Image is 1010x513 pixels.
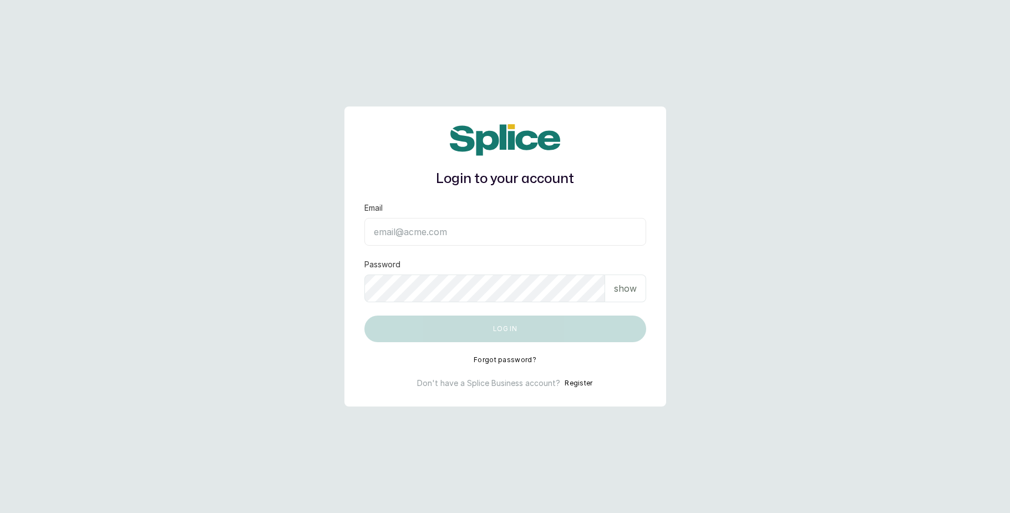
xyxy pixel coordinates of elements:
[417,378,560,389] p: Don't have a Splice Business account?
[364,202,383,214] label: Email
[614,282,637,295] p: show
[474,355,536,364] button: Forgot password?
[364,316,646,342] button: Log in
[364,169,646,189] h1: Login to your account
[364,218,646,246] input: email@acme.com
[364,259,400,270] label: Password
[565,378,592,389] button: Register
